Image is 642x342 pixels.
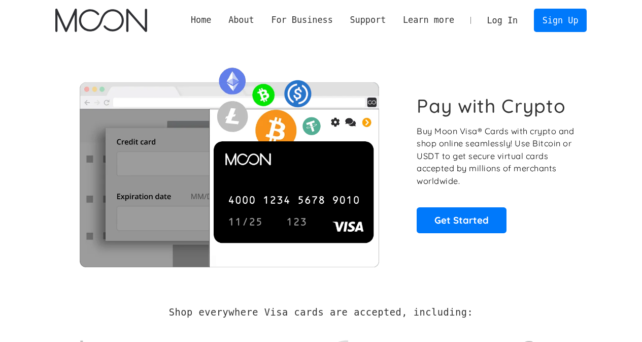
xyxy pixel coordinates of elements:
[342,14,394,26] div: Support
[403,14,454,26] div: Learn more
[220,14,262,26] div: About
[228,14,254,26] div: About
[417,95,566,117] h1: Pay with Crypto
[55,9,147,32] a: home
[55,60,403,267] img: Moon Cards let you spend your crypto anywhere Visa is accepted.
[394,14,463,26] div: Learn more
[169,307,473,318] h2: Shop everywhere Visa cards are accepted, including:
[534,9,587,32] a: Sign Up
[55,9,147,32] img: Moon Logo
[417,207,506,233] a: Get Started
[271,14,332,26] div: For Business
[350,14,386,26] div: Support
[417,125,576,188] p: Buy Moon Visa® Cards with crypto and shop online seamlessly! Use Bitcoin or USDT to get secure vi...
[263,14,342,26] div: For Business
[182,14,220,26] a: Home
[479,9,526,32] a: Log In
